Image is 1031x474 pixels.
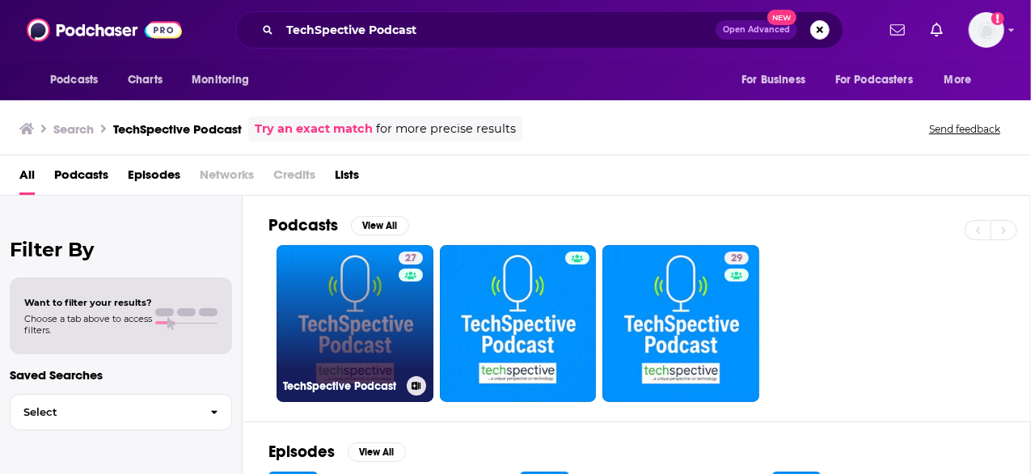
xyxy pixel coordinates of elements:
h2: Filter By [10,238,232,261]
a: 29 [725,252,749,265]
span: 27 [405,251,416,267]
span: For Business [742,69,805,91]
a: PodcastsView All [268,215,409,235]
a: Lists [335,162,359,195]
a: Show notifications dropdown [884,16,911,44]
span: Credits [273,162,315,195]
button: View All [351,216,409,235]
span: Networks [200,162,254,195]
button: Send feedback [924,122,1005,136]
span: More [944,69,972,91]
button: Open AdvancedNew [716,20,797,40]
button: open menu [825,65,936,95]
a: All [19,162,35,195]
h2: Podcasts [268,215,338,235]
h3: TechSpective Podcast [113,121,242,137]
a: EpisodesView All [268,442,406,462]
p: Saved Searches [10,367,232,383]
button: Select [10,394,232,430]
button: open menu [39,65,119,95]
span: 29 [731,251,742,267]
span: Want to filter your results? [24,297,152,308]
button: open menu [180,65,270,95]
span: Monitoring [192,69,249,91]
button: View All [348,442,406,462]
h2: Episodes [268,442,335,462]
svg: Add a profile image [991,12,1004,25]
span: Choose a tab above to access filters. [24,313,152,336]
span: Select [11,407,197,417]
img: User Profile [969,12,1004,48]
a: 27 [399,252,423,265]
img: Podchaser - Follow, Share and Rate Podcasts [27,15,182,45]
span: Podcasts [50,69,98,91]
h3: Search [53,121,94,137]
a: 27TechSpective Podcast [277,245,433,402]
span: New [767,10,796,25]
h3: TechSpective Podcast [283,379,400,393]
a: Try an exact match [255,120,373,138]
span: Open Advanced [723,26,790,34]
a: Show notifications dropdown [924,16,949,44]
a: Episodes [128,162,180,195]
span: Charts [128,69,163,91]
button: open menu [933,65,992,95]
span: Logged in as aridings [969,12,1004,48]
span: for more precise results [376,120,516,138]
span: For Podcasters [835,69,913,91]
div: Search podcasts, credits, & more... [235,11,843,49]
a: Charts [117,65,172,95]
a: 29 [602,245,759,402]
input: Search podcasts, credits, & more... [280,17,716,43]
button: Show profile menu [969,12,1004,48]
button: open menu [730,65,826,95]
a: Podcasts [54,162,108,195]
